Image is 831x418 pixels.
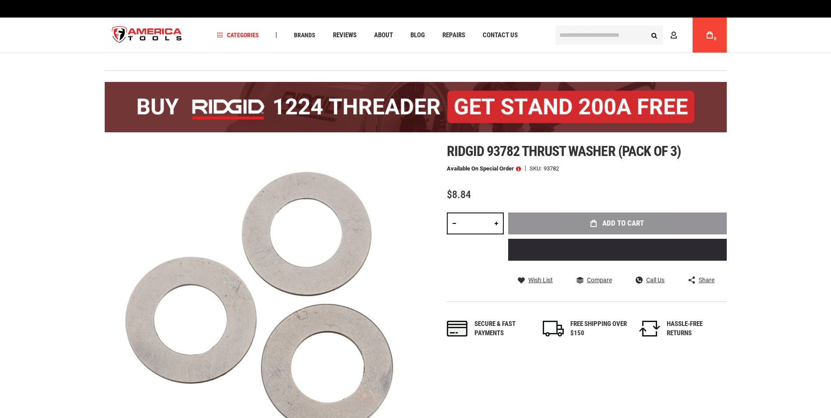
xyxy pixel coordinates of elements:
a: Reviews [329,29,361,41]
span: Ridgid 93782 thrust washer (pack of 3) [447,143,681,159]
span: Blog [410,32,425,39]
span: Repairs [442,32,465,39]
a: 0 [701,18,718,53]
span: 0 [714,36,717,41]
img: America Tools [105,19,190,52]
a: About [370,29,397,41]
div: 93782 [544,166,559,171]
a: Blog [407,29,429,41]
a: Call Us [636,276,665,284]
a: Repairs [438,29,469,41]
img: BOGO: Buy the RIDGID® 1224 Threader (26092), get the 92467 200A Stand FREE! [105,82,727,132]
span: Categories [217,32,259,38]
p: Available on Special Order [447,166,521,172]
span: Share [699,277,714,283]
span: Contact Us [483,32,518,39]
div: FREE SHIPPING OVER $150 [570,319,627,338]
div: HASSLE-FREE RETURNS [667,319,724,338]
a: store logo [105,19,190,52]
a: Compare [576,276,612,284]
img: shipping [543,321,564,337]
a: Brands [290,29,319,41]
span: Compare [587,277,612,283]
span: About [374,32,393,39]
img: payments [447,321,468,337]
span: Wish List [528,277,553,283]
img: returns [639,321,660,337]
button: Search [646,27,663,43]
a: Wish List [518,276,553,284]
span: Reviews [333,32,357,39]
strong: SKU [530,166,544,171]
a: Contact Us [479,29,522,41]
span: $8.84 [447,188,471,201]
span: Call Us [646,277,665,283]
div: Secure & fast payments [474,319,531,338]
a: Categories [213,29,263,41]
span: Brands [294,32,315,38]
